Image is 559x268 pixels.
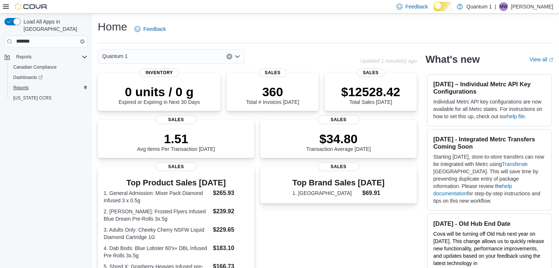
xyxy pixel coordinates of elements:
[155,115,197,124] span: Sales
[119,84,200,105] div: Expired or Expiring in Next 30 Days
[226,54,232,59] button: Clear input
[293,178,385,187] h3: Top Brand Sales [DATE]
[13,64,57,70] span: Canadian Compliance
[10,94,54,102] a: [US_STATE] CCRS
[10,63,87,72] span: Canadian Compliance
[213,244,248,253] dd: $183.10
[102,52,128,61] span: Quantum 1
[549,58,553,62] svg: External link
[495,2,496,11] p: |
[10,83,32,92] a: Reports
[104,189,210,204] dt: 1. General Admission: Mixer Pack Diamond Infused 3 x 0.5g
[80,39,85,44] button: Clear input
[306,131,371,146] p: $34.80
[341,84,400,105] div: Total Sales [DATE]
[293,189,359,197] dt: 1. [GEOGRAPHIC_DATA]
[10,73,46,82] a: Dashboards
[7,93,90,103] button: [US_STATE] CCRS
[259,68,286,77] span: Sales
[246,84,299,105] div: Total # Invoices [DATE]
[13,52,35,61] button: Reports
[360,58,417,64] p: Updated 1 minute(s) ago
[502,161,524,167] a: Transfers
[10,73,87,82] span: Dashboards
[213,207,248,216] dd: $239.92
[318,162,359,171] span: Sales
[362,189,385,198] dd: $69.91
[433,98,545,120] p: Individual Metrc API key configurations are now available for all Metrc states. For instructions ...
[10,63,60,72] a: Canadian Compliance
[137,131,215,152] div: Avg Items Per Transaction [DATE]
[426,54,480,65] h2: What's new
[104,208,210,222] dt: 2. [PERSON_NAME]: Frosted Flyers Infused Blue Dream Pre-Rolls 3x.5g
[13,85,29,91] span: Reports
[466,2,492,11] p: Quantum 1
[1,52,90,62] button: Reports
[434,2,453,11] input: Dark Mode
[357,68,384,77] span: Sales
[499,2,508,11] div: Michael Wuest
[213,189,248,198] dd: $265.93
[507,113,525,119] a: help file
[234,54,240,59] button: Open list of options
[104,178,248,187] h3: Top Product Sales [DATE]
[433,135,545,150] h3: [DATE] - Integrated Metrc Transfers Coming Soon
[104,245,210,259] dt: 4. Dab Bods: Blue Lobster 60's+ DBL Infused Pre Rolls 3x.5g
[13,75,43,80] span: Dashboards
[98,19,127,34] h1: Home
[143,25,166,33] span: Feedback
[433,80,545,95] h3: [DATE] – Individual Metrc API Key Configurations
[16,54,32,60] span: Reports
[499,2,507,11] span: MW
[137,131,215,146] p: 1.51
[10,83,87,92] span: Reports
[7,62,90,72] button: Canadian Compliance
[7,72,90,83] a: Dashboards
[132,22,169,36] a: Feedback
[4,49,87,122] nav: Complex example
[213,225,248,234] dd: $229.65
[119,84,200,99] p: 0 units / 0 g
[13,52,87,61] span: Reports
[306,131,371,152] div: Transaction Average [DATE]
[15,3,48,10] img: Cova
[140,68,179,77] span: Inventory
[7,83,90,93] button: Reports
[405,3,428,10] span: Feedback
[530,57,553,62] a: View allExternal link
[155,162,197,171] span: Sales
[341,84,400,99] p: $12528.42
[433,153,545,204] p: Starting [DATE], store-to-store transfers can now be integrated with Metrc using in [GEOGRAPHIC_D...
[10,94,87,102] span: Washington CCRS
[318,115,359,124] span: Sales
[104,226,210,241] dt: 3. Adults Only: Cheeky Cherry NSFW Liquid Diamond Cartridge 1G
[433,220,545,227] h3: [DATE] - Old Hub End Date
[13,95,51,101] span: [US_STATE] CCRS
[433,183,512,196] a: help documentation
[511,2,553,11] p: [PERSON_NAME]
[21,18,87,33] span: Load All Apps in [GEOGRAPHIC_DATA]
[246,84,299,99] p: 360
